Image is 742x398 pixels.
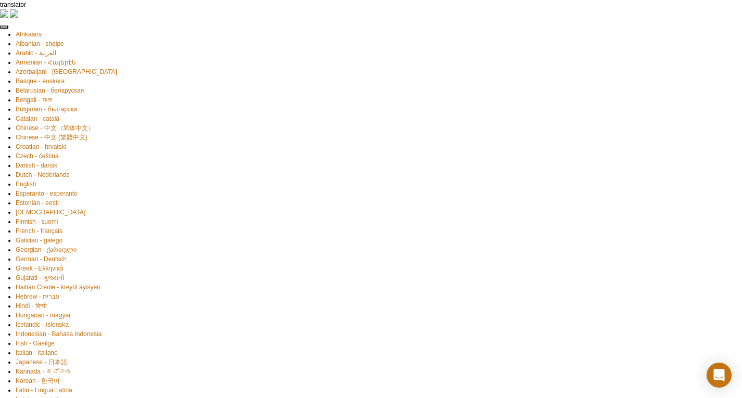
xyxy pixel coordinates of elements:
a: Gujarati - ગુજરાતી [16,273,64,283]
a: Georgian - ქართული [16,245,77,254]
a: French - français [16,226,62,236]
div: Open Intercom Messenger [707,363,732,388]
a: Belarusian - беларуская [16,86,84,95]
img: right-arrow.png [10,9,18,18]
a: Croatian - hrvatski [16,142,66,151]
a: Latin - Lingua Latina [16,386,72,395]
a: Irish - Gaeilge [16,339,55,348]
a: Indonesian - Bahasa Indonesia [16,329,102,339]
a: Haitian Creole - kreyòl ayisyen [16,283,100,292]
a: Czech - čeština [16,151,59,161]
a: Estonian - eesti [16,198,59,208]
a: Basque - euskara [16,76,65,86]
a: Hindi - हिन्दी [16,301,47,311]
a: Hungarian - magyar [16,311,71,320]
a: Italian - italiano [16,348,58,357]
a: Esperanto - esperanto [16,189,78,198]
a: Bulgarian - български [16,105,77,114]
a: German - Deutsch [16,254,67,264]
a: Korean - 한국어 [16,376,60,386]
a: Azerbaijani - [GEOGRAPHIC_DATA] [16,67,117,76]
a: [DEMOGRAPHIC_DATA] [16,208,85,217]
a: Danish - dansk [16,161,57,170]
a: Armenian - Հայերէն [16,58,76,67]
a: English [16,179,36,189]
a: Galician - galego [16,236,62,245]
a: Dutch - Nederlands [16,170,69,179]
a: Kannada - ಕನ್ನಡ [16,367,71,376]
a: Greek - Ελληνικά [16,264,63,273]
a: Icelandic - íslenska [16,320,69,329]
a: Bengali - বাংলা [16,95,52,105]
a: Japanese - 日本語 [16,357,67,367]
a: Finnish - suomi [16,217,58,226]
a: Hebrew - ‎‫עברית‬‎ [16,292,60,301]
a: Arabic - ‎‫العربية‬‎ [16,48,56,58]
a: Catalan - català [16,114,59,123]
a: Afrikaans [16,30,42,39]
a: Chinese - 中文（简体中文） [16,123,94,133]
a: Albanian - shqipe [16,39,64,48]
a: Chinese - 中文 (繁體中文) [16,133,87,142]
